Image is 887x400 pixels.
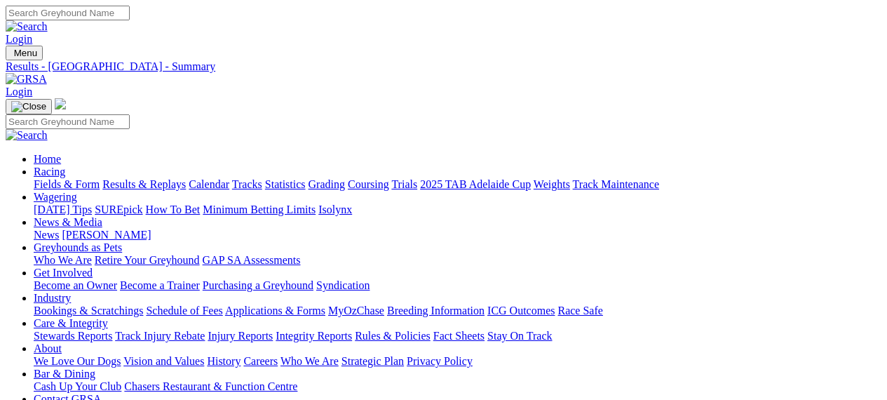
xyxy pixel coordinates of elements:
[34,178,100,190] a: Fields & Form
[487,305,555,316] a: ICG Outcomes
[203,254,301,266] a: GAP SA Assessments
[62,229,151,241] a: [PERSON_NAME]
[6,99,52,114] button: Toggle navigation
[6,129,48,142] img: Search
[34,254,92,266] a: Who We Are
[203,204,316,215] a: Minimum Betting Limits
[34,330,881,342] div: Care & Integrity
[55,98,66,109] img: logo-grsa-white.png
[189,178,229,190] a: Calendar
[34,153,61,165] a: Home
[348,178,389,190] a: Coursing
[6,114,130,129] input: Search
[534,178,570,190] a: Weights
[34,305,143,316] a: Bookings & Scratchings
[146,204,201,215] a: How To Bet
[34,204,92,215] a: [DATE] Tips
[316,279,370,291] a: Syndication
[280,355,339,367] a: Who We Are
[6,73,47,86] img: GRSA
[420,178,531,190] a: 2025 TAB Adelaide Cup
[34,279,881,292] div: Get Involved
[120,279,200,291] a: Become a Trainer
[573,178,659,190] a: Track Maintenance
[391,178,417,190] a: Trials
[34,342,62,354] a: About
[309,178,345,190] a: Grading
[11,101,46,112] img: Close
[232,178,262,190] a: Tracks
[34,229,881,241] div: News & Media
[6,60,881,73] a: Results - [GEOGRAPHIC_DATA] - Summary
[6,46,43,60] button: Toggle navigation
[341,355,404,367] a: Strategic Plan
[208,330,273,342] a: Injury Reports
[207,355,241,367] a: History
[34,330,112,342] a: Stewards Reports
[146,305,222,316] a: Schedule of Fees
[34,166,65,178] a: Racing
[34,191,77,203] a: Wagering
[34,216,102,228] a: News & Media
[34,292,71,304] a: Industry
[355,330,431,342] a: Rules & Policies
[34,241,122,253] a: Greyhounds as Pets
[318,204,352,215] a: Isolynx
[34,229,59,241] a: News
[487,330,552,342] a: Stay On Track
[123,355,204,367] a: Vision and Values
[6,6,130,20] input: Search
[34,355,881,368] div: About
[243,355,278,367] a: Careers
[124,380,297,392] a: Chasers Restaurant & Function Centre
[34,380,881,393] div: Bar & Dining
[95,204,142,215] a: SUREpick
[102,178,186,190] a: Results & Replays
[6,33,32,45] a: Login
[14,48,37,58] span: Menu
[115,330,205,342] a: Track Injury Rebate
[34,204,881,216] div: Wagering
[433,330,485,342] a: Fact Sheets
[407,355,473,367] a: Privacy Policy
[34,279,117,291] a: Become an Owner
[203,279,313,291] a: Purchasing a Greyhound
[34,380,121,392] a: Cash Up Your Club
[34,317,108,329] a: Care & Integrity
[34,254,881,267] div: Greyhounds as Pets
[34,267,93,279] a: Get Involved
[6,20,48,33] img: Search
[95,254,200,266] a: Retire Your Greyhound
[225,305,325,316] a: Applications & Forms
[265,178,306,190] a: Statistics
[34,178,881,191] div: Racing
[276,330,352,342] a: Integrity Reports
[34,305,881,317] div: Industry
[6,86,32,98] a: Login
[557,305,602,316] a: Race Safe
[34,368,95,380] a: Bar & Dining
[387,305,485,316] a: Breeding Information
[34,355,121,367] a: We Love Our Dogs
[328,305,384,316] a: MyOzChase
